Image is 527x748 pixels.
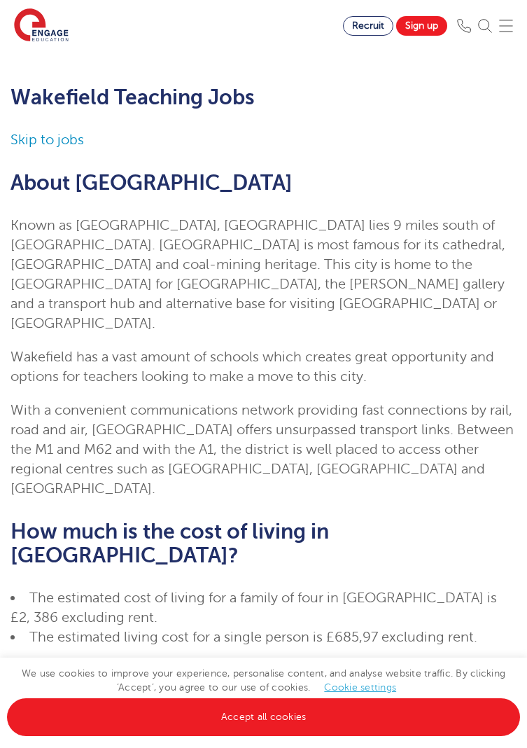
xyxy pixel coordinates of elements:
[10,85,517,109] h1: Wakefield Teaching Jobs
[457,19,471,33] img: Phone
[14,8,69,43] img: Engage Education
[10,402,514,497] span: With a convenient communications network providing fast connections by rail, road and air, [GEOGR...
[10,590,497,625] span: The estimated cost of living for a family of four in [GEOGRAPHIC_DATA] is £2, 386 excluding rent.
[29,629,477,645] span: The estimated living cost for a single person is £685,97 excluding rent.
[10,349,494,385] span: Wakefield has a vast amount of schools which creates great opportunity and options for teachers l...
[352,20,384,31] span: Recruit
[10,132,84,148] a: Skip to jobs
[7,668,520,722] span: We use cookies to improve your experience, personalise content, and analyse website traffic. By c...
[343,16,393,36] a: Recruit
[324,682,396,693] a: Cookie settings
[10,171,293,195] span: About [GEOGRAPHIC_DATA]
[478,19,492,33] img: Search
[7,698,520,736] a: Accept all cookies
[396,16,447,36] a: Sign up
[499,19,513,33] img: Mobile Menu
[10,217,505,331] span: Known as [GEOGRAPHIC_DATA], [GEOGRAPHIC_DATA] lies 9 miles south of [GEOGRAPHIC_DATA]. [GEOGRAPHI...
[10,520,329,567] span: How much is the cost of living in [GEOGRAPHIC_DATA]?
